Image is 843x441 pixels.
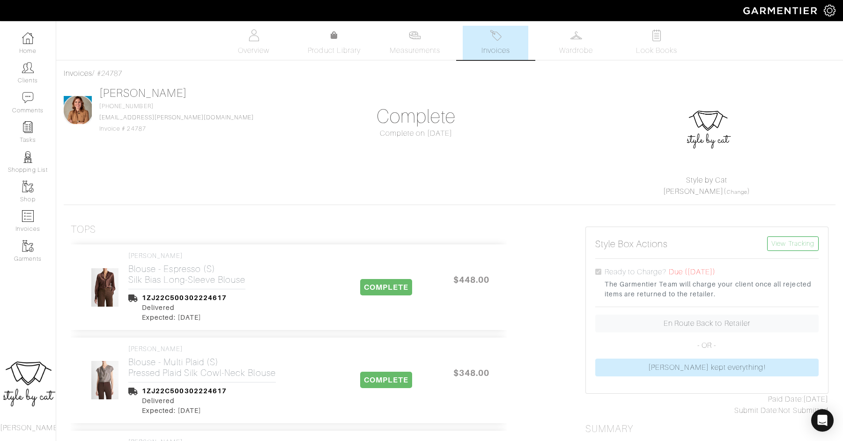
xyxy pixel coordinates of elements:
span: Paid Date: [768,395,803,404]
img: vzJubYc6sm5TeTYDGRfyZJhT [91,360,119,400]
div: Open Intercom Messenger [811,409,834,432]
a: 1ZJ22C500302224617 [142,294,227,301]
span: Invoices [481,45,510,56]
img: todo-9ac3debb85659649dc8f770b8b6100bb5dab4b48dedcbae339e5042a72dfd3cc.svg [651,29,663,41]
span: COMPLETE [360,372,412,388]
img: gear-icon-white-bd11855cb880d31180b6d7d6211b90ccbf57a29d726f0c71d8c61bd08dd39cc2.png [824,5,836,16]
a: [PERSON_NAME] [663,187,724,196]
h5: Style Box Actions [595,238,668,250]
h4: [PERSON_NAME] [128,252,245,260]
a: Overview [221,26,287,60]
a: Measurements [382,26,448,60]
img: dashboard-icon-dbcd8f5a0b271acd01030246c82b418ddd0df26cd7fceb0bd07c9910d44c42f6.png [22,32,34,44]
div: Complete on [DATE] [295,128,538,139]
span: Wardrobe [559,45,593,56]
a: [PERSON_NAME] [99,87,187,99]
div: ( ) [589,175,824,197]
span: Product Library [308,45,361,56]
a: Style by Cat [686,176,728,184]
span: Submit Date: [734,406,779,415]
img: .jpg [64,96,92,124]
img: basicinfo-40fd8af6dae0f16599ec9e87c0ef1c0a1fdea2edbe929e3d69a839185d80c458.svg [248,29,259,41]
small: The Garmentier Team will charge your client once all rejected items are returned to the retailer. [605,279,819,299]
h4: [PERSON_NAME] [128,345,276,353]
img: LOGO.jpg [684,109,731,156]
a: Invoices [463,26,528,60]
span: COMPLETE [360,279,412,295]
div: Delivered [142,303,227,313]
a: Product Library [302,30,367,56]
a: [EMAIL_ADDRESS][PERSON_NAME][DOMAIN_NAME] [99,114,254,121]
label: Ready to Charge? [605,266,667,278]
span: [PHONE_NUMBER] Invoice # 24787 [99,103,254,132]
a: Invoices [64,69,92,78]
a: View Tracking [767,236,819,251]
span: $348.00 [443,363,499,383]
img: clients-icon-6bae9207a08558b7cb47a8932f037763ab4055f8c8b6bfacd5dc20c3e0201464.png [22,62,34,73]
img: orders-27d20c2124de7fd6de4e0e44c1d41de31381a507db9b33961299e4e07d508b8c.svg [490,29,502,41]
a: Change [727,189,747,195]
div: Delivered [142,396,227,406]
img: orders-icon-0abe47150d42831381b5fb84f609e132dff9fe21cb692f30cb5eec754e2cba89.png [22,210,34,222]
img: garments-icon-b7da505a4dc4fd61783c78ac3ca0ef83fa9d6f193b1c9dc38574b1d14d53ca28.png [22,240,34,252]
div: Expected: [DATE] [142,406,227,416]
h2: Summary [585,423,828,435]
h1: Complete [295,105,538,128]
span: Overview [238,45,269,56]
span: Look Books [636,45,678,56]
img: reminder-icon-8004d30b9f0a5d33ae49ab947aed9ed385cf756f9e5892f1edd6e32f2345188e.png [22,121,34,133]
h2: Blouse - Multi Plaid (S) Pressed Plaid Silk Cowl-Neck Blouse [128,357,276,378]
h2: Blouse - Espresso (S) Silk Bias Long-Sleeve Blouse [128,264,245,285]
a: En Route Back to Retailer [595,315,819,332]
img: stylists-icon-eb353228a002819b7ec25b43dbf5f0378dd9e0616d9560372ff212230b889e62.png [22,151,34,163]
img: garments-icon-b7da505a4dc4fd61783c78ac3ca0ef83fa9d6f193b1c9dc38574b1d14d53ca28.png [22,181,34,192]
div: / #24787 [64,68,836,79]
img: garmentier-logo-header-white-b43fb05a5012e4ada735d5af1a66efaba907eab6374d6393d1fbf88cb4ef424d.png [739,2,824,19]
a: Wardrobe [543,26,609,60]
a: 1ZJ22C500302224617 [142,387,227,395]
span: Measurements [390,45,441,56]
a: Look Books [624,26,689,60]
span: $448.00 [443,270,499,290]
p: - OR - [595,340,819,351]
a: [PERSON_NAME] Blouse - Espresso (S)Silk Bias Long-Sleeve Blouse [128,252,245,285]
span: Due ([DATE]) [669,268,716,276]
div: [DATE] Not Submitted [585,394,828,416]
img: wardrobe-487a4870c1b7c33e795ec22d11cfc2ed9d08956e64fb3008fe2437562e282088.svg [570,29,582,41]
a: [PERSON_NAME] Blouse - Multi Plaid (S)Pressed Plaid Silk Cowl-Neck Blouse [128,345,276,378]
a: [PERSON_NAME] kept everything! [595,359,819,376]
h3: Tops [71,224,96,235]
img: 1BfmHqJqw1yELxV6wo7z1sCY [91,268,119,307]
img: measurements-466bbee1fd09ba9460f595b01e5d73f9e2bff037440d3c8f018324cb6cdf7a4a.svg [409,29,421,41]
img: comment-icon-a0a6a9ef722e966f86d9cbdc48e553b5cf19dbc54f86b18d962a5391bc8f6eb6.png [22,92,34,103]
div: Expected: [DATE] [142,313,227,323]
